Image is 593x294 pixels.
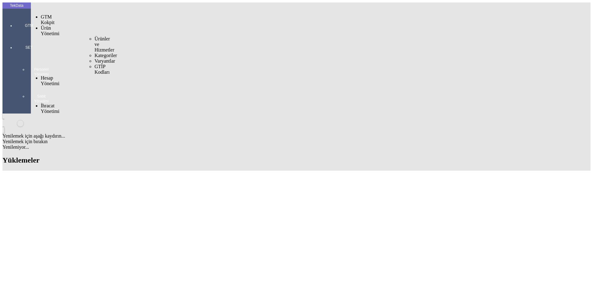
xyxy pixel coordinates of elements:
[95,64,110,75] span: GTİP Kodları
[41,25,59,36] span: Ürün Yönetimi
[2,133,591,139] div: Yenilemek için aşağı kaydırın...
[41,75,59,86] span: Hesap Yönetimi
[2,3,31,8] div: TekData
[20,45,38,50] span: SET
[2,144,591,150] div: Yenileniyor...
[95,53,117,58] span: Kategoriler
[2,156,591,164] h2: Yüklemeler
[95,58,115,64] span: Varyantlar
[41,103,59,114] span: İhracat Yönetimi
[95,36,114,52] span: Ürünler ve Hizmetler
[2,139,591,144] div: Yenilemek için bırakın
[41,14,54,25] span: GTM Kokpit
